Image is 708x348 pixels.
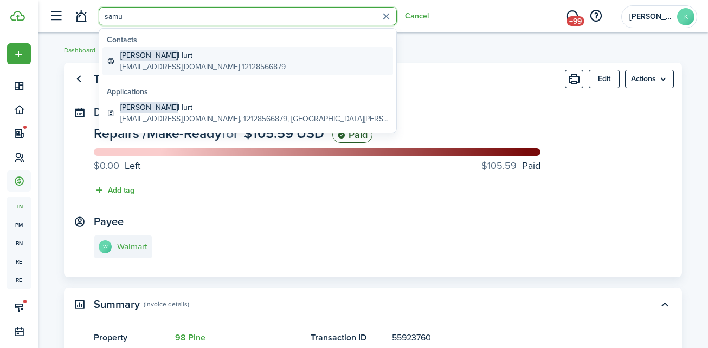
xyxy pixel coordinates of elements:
[120,61,286,73] global-search-item-description: [EMAIL_ADDRESS][DOMAIN_NAME] 12128566879
[311,331,387,344] panel-main-title: Transaction ID
[70,3,91,30] a: Notifications
[175,331,205,344] a: 98 Pine
[120,102,178,113] span: [PERSON_NAME]
[120,102,389,113] global-search-item-title: Hurt
[64,45,95,55] a: Dashboard
[392,331,620,344] panel-main-description: 55923760
[94,159,119,173] progress-caption-label-value: $0.00
[7,271,31,289] a: re
[10,11,25,21] img: TenantCloud
[94,184,134,196] button: Add tag
[94,104,163,120] span: Due on [DATE]
[655,295,674,313] button: Toggle accordion
[94,235,152,258] a: WWalmart
[94,298,140,311] panel-main-title: Summary
[7,252,31,271] a: re
[7,234,31,252] a: bn
[332,127,372,143] status: Paid
[107,34,393,45] global-search-list-title: Contacts
[625,70,674,88] button: Open menu
[117,242,147,252] e-details-info-title: Walmart
[405,12,429,21] button: Cancel
[94,331,170,344] panel-main-title: Property
[46,6,66,27] button: Open sidebar
[94,123,222,143] span: Repairs / Make-Ready
[120,113,389,124] global-search-item-description: [EMAIL_ADDRESS][DOMAIN_NAME], 12128566879, [GEOGRAPHIC_DATA][PERSON_NAME][STREET_ADDRESS][PERSON_...
[589,70,620,88] button: Edit
[378,8,395,25] button: Clear search
[94,215,124,228] panel-main-title: Payee
[120,50,286,61] global-search-item-title: Hurt
[120,50,178,61] span: [PERSON_NAME]
[562,3,582,30] a: Messaging
[99,7,397,25] input: Search for anything...
[481,159,517,173] progress-caption-label-value: $105.59
[222,123,239,143] span: for
[99,240,112,253] avatar-text: W
[7,43,31,64] button: Open menu
[7,197,31,215] a: tn
[69,70,88,88] a: Go back
[629,13,673,21] span: Kimberly
[107,86,393,97] global-search-list-title: Applications
[94,159,140,173] progress-caption-label: Left
[144,299,189,309] panel-main-subtitle: (Invoice details)
[244,123,324,143] span: $105.59 USD
[94,73,150,86] panel-main-title: Transaction
[565,70,583,88] button: Print
[625,70,674,88] menu-btn: Actions
[567,16,584,26] span: +99
[481,159,540,173] progress-caption-label: Paid
[102,99,393,127] a: [PERSON_NAME]Hurt[EMAIL_ADDRESS][DOMAIN_NAME], 12128566879, [GEOGRAPHIC_DATA][PERSON_NAME][STREET...
[677,8,694,25] avatar-text: K
[102,47,393,75] a: [PERSON_NAME]Hurt[EMAIL_ADDRESS][DOMAIN_NAME] 12128566879
[587,7,605,25] button: Open resource center
[7,215,31,234] a: pm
